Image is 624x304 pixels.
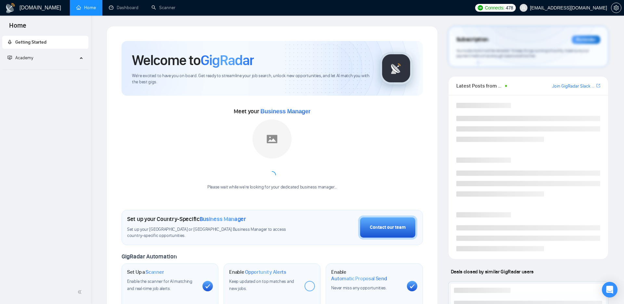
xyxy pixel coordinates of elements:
[448,266,536,277] span: Deals closed by similar GigRadar users
[151,5,175,10] a: searchScanner
[203,184,341,190] div: Please wait while we're looking for your dedicated business manager...
[358,215,417,240] button: Contact our team
[253,119,292,159] img: placeholder.png
[234,108,310,115] span: Meet your
[127,215,246,223] h1: Set up your Country-Specific
[127,279,192,291] span: Enable the scanner for AI matching and real-time job alerts.
[456,48,589,59] span: Your subscription will be renewed. To keep things running smoothly, make sure your payment method...
[122,253,176,260] span: GigRadar Automation
[456,34,488,45] span: Subscription
[331,269,401,282] h1: Enable
[132,73,370,85] span: We're excited to have you on board. Get ready to streamline your job search, unlock new opportuni...
[200,215,246,223] span: Business Manager
[7,55,12,60] span: fund-projection-screen
[132,51,254,69] h1: Welcome to
[611,5,621,10] a: setting
[7,40,12,44] span: rocket
[201,51,254,69] span: GigRadar
[521,6,526,10] span: user
[370,224,406,231] div: Contact our team
[76,5,96,10] a: homeHome
[478,5,483,10] img: upwork-logo.png
[552,83,595,90] a: Join GigRadar Slack Community
[485,4,504,11] span: Connects:
[331,275,387,282] span: Automatic Proposal Send
[506,4,513,11] span: 478
[109,5,138,10] a: dashboardDashboard
[380,52,412,85] img: gigradar-logo.png
[5,3,16,13] img: logo
[572,35,600,44] div: Reminder
[15,55,33,61] span: Academy
[611,5,621,10] span: setting
[15,39,46,45] span: Getting Started
[146,269,164,275] span: Scanner
[611,3,621,13] button: setting
[245,269,286,275] span: Opportunity Alerts
[268,171,276,179] span: loading
[2,67,88,71] li: Academy Homepage
[127,227,301,239] span: Set up your [GEOGRAPHIC_DATA] or [GEOGRAPHIC_DATA] Business Manager to access country-specific op...
[596,83,600,88] span: export
[260,108,310,115] span: Business Manager
[2,36,88,49] li: Getting Started
[7,55,33,61] span: Academy
[229,279,294,291] span: Keep updated on top matches and new jobs.
[4,21,32,35] span: Home
[127,269,164,275] h1: Set Up a
[456,82,503,90] span: Latest Posts from the GigRadar Community
[77,289,84,295] span: double-left
[229,269,286,275] h1: Enable
[602,282,617,297] div: Open Intercom Messenger
[596,83,600,89] a: export
[331,285,386,291] span: Never miss any opportunities.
